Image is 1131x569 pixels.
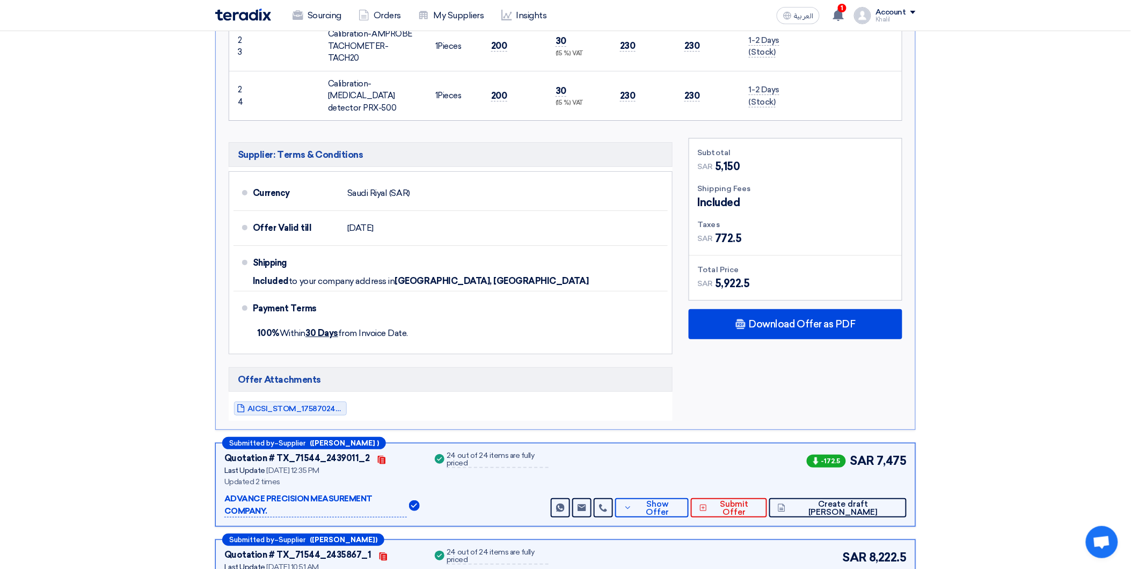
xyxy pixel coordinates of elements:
[698,219,893,230] div: Taxes
[427,21,483,71] td: Pieces
[698,161,713,172] span: SAR
[257,328,280,338] strong: 100%
[843,549,867,566] span: SAR
[224,493,407,517] p: ADVANCE PRECISION MEASUREMENT COMPANY.
[229,367,673,392] h5: Offer Attachments
[789,500,898,516] span: Create draft [PERSON_NAME]
[769,498,907,517] button: Create draft [PERSON_NAME]
[777,7,820,24] button: العربية
[447,452,549,468] div: 24 out of 24 items are fully priced
[279,440,305,447] span: Supplier
[328,78,418,114] div: Calibration-[MEDICAL_DATA] detector PRX-500
[350,4,410,27] a: Orders
[253,296,655,322] div: Payment Terms
[253,180,339,206] div: Currency
[838,4,847,12] span: 1
[749,85,779,107] span: 1-2 Days (Stock)
[684,90,700,101] span: 230
[229,440,274,447] span: Submitted by
[257,328,408,338] span: Within from Invoice Date.
[328,28,418,64] div: Calibration-AMPROBE TACHOMETER-TACH20
[234,402,347,415] a: AICSI_STOM_1758702463542.pdf
[284,4,350,27] a: Sourcing
[1086,526,1118,558] div: Open chat
[698,147,893,158] div: Subtotal
[698,233,713,244] span: SAR
[447,549,549,565] div: 24 out of 24 items are fully priced
[556,35,566,47] span: 30
[794,12,813,20] span: العربية
[229,142,673,167] h5: Supplier: Terms & Conditions
[215,9,271,21] img: Teradix logo
[279,536,305,543] span: Supplier
[289,276,395,287] span: to your company address in
[698,194,740,210] span: Included
[869,549,907,566] span: 8,222.5
[253,276,289,287] span: Included
[229,536,274,543] span: Submitted by
[410,4,492,27] a: My Suppliers
[222,437,386,449] div: –
[710,500,758,516] span: Submit Offer
[310,536,377,543] b: ([PERSON_NAME])
[691,498,767,517] button: Submit Offer
[635,500,681,516] span: Show Offer
[698,264,893,275] div: Total Price
[247,405,344,413] span: AICSI_STOM_1758702463542.pdf
[305,328,338,338] u: 30 Days
[347,223,374,234] span: [DATE]
[877,452,907,470] span: 7,475
[229,21,246,71] td: 23
[266,466,319,475] span: [DATE] 12:35 PM
[310,440,379,447] b: ([PERSON_NAME] )
[222,534,384,546] div: –
[224,452,370,465] div: Quotation # TX_71544_2439011_2
[435,41,438,51] span: 1
[409,500,420,511] img: Verified Account
[807,455,846,468] span: -172.5
[749,35,779,58] span: 1-2 Days (Stock)
[253,215,339,241] div: Offer Valid till
[427,71,483,120] td: Pieces
[854,7,871,24] img: profile_test.png
[491,90,507,101] span: 200
[875,17,916,23] div: Khalil
[850,452,875,470] span: SAR
[715,158,740,174] span: 5,150
[229,71,246,120] td: 24
[698,183,893,194] div: Shipping Fees
[620,90,636,101] span: 230
[224,466,265,475] span: Last Update
[615,498,689,517] button: Show Offer
[715,230,742,246] span: 772.5
[684,40,700,52] span: 230
[556,99,603,108] div: (15 %) VAT
[224,476,420,487] div: Updated 2 times
[715,275,750,291] span: 5,922.5
[556,49,603,59] div: (15 %) VAT
[491,40,507,52] span: 200
[395,276,589,287] span: [GEOGRAPHIC_DATA], [GEOGRAPHIC_DATA]
[347,183,410,203] div: Saudi Riyal (SAR)
[556,85,566,97] span: 30
[875,8,906,17] div: Account
[698,278,713,289] span: SAR
[224,549,371,561] div: Quotation # TX_71544_2435867_1
[435,91,438,100] span: 1
[253,250,339,276] div: Shipping
[493,4,556,27] a: Insights
[749,319,856,329] span: Download Offer as PDF
[620,40,636,52] span: 230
